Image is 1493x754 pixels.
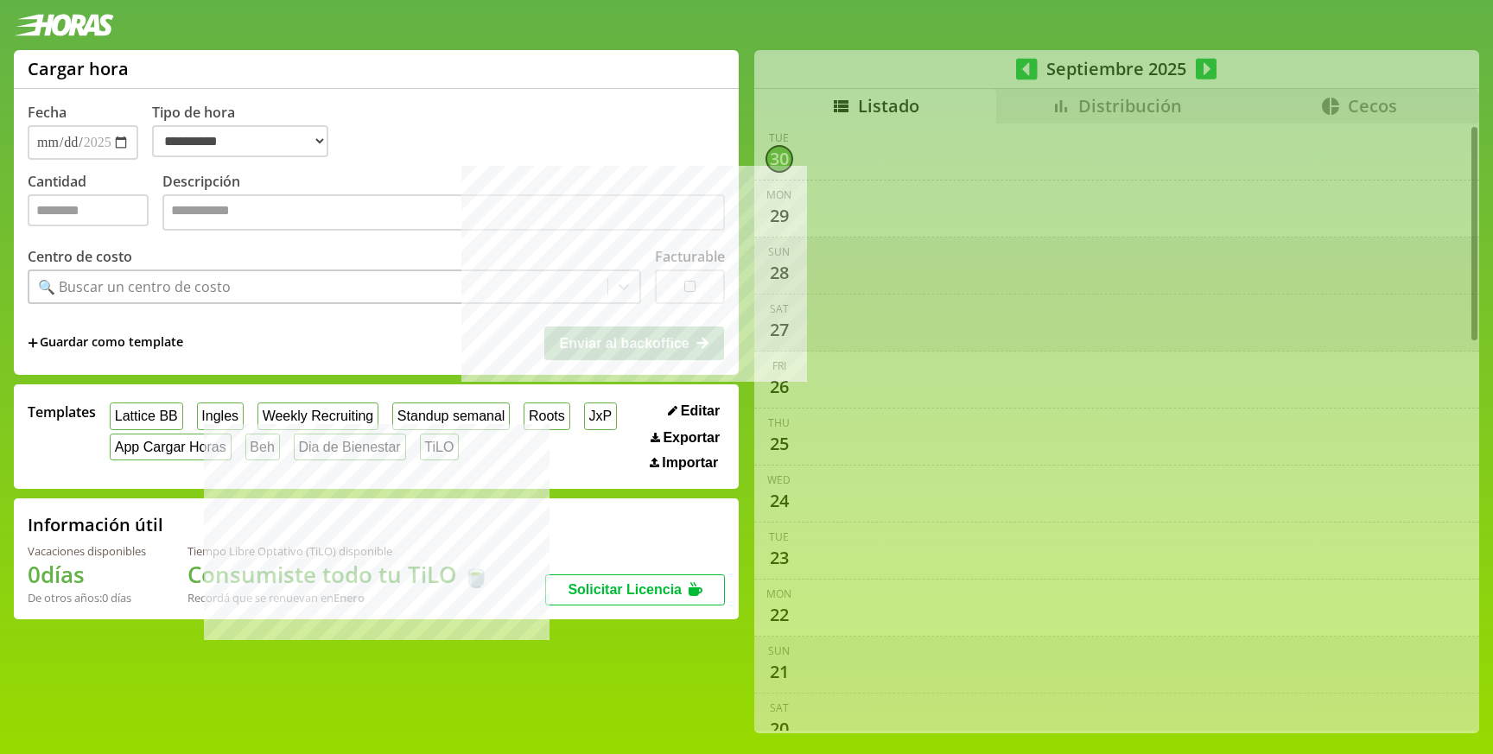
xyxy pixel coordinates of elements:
input: Cantidad [28,194,149,226]
label: Tipo de hora [152,103,342,160]
h2: Información útil [28,513,163,536]
label: Fecha [28,103,67,122]
div: Vacaciones disponibles [28,543,146,559]
b: Enero [334,590,365,605]
button: Roots [524,402,569,429]
span: Editar [681,403,720,419]
label: Cantidad [28,172,162,235]
button: Dia de Bienestar [294,434,406,460]
label: Facturable [655,247,725,266]
span: Templates [28,402,96,421]
button: Standup semanal [392,402,510,429]
label: Descripción [162,172,725,235]
span: + [28,333,38,352]
select: Tipo de hora [152,125,328,157]
div: De otros años: 0 días [28,590,146,605]
img: logotipo [14,14,114,36]
span: Importar [662,455,718,471]
div: Tiempo Libre Optativo (TiLO) disponible [187,543,490,559]
div: Recordá que se renuevan en [187,590,490,605]
textarea: Descripción [162,194,725,231]
button: Beh [245,434,280,460]
button: Ingles [197,402,244,429]
h1: 0 días [28,559,146,590]
span: Exportar [663,430,720,446]
button: Editar [663,402,725,420]
button: TiLO [420,434,460,460]
button: Weekly Recruiting [257,402,378,429]
button: Solicitar Licencia [545,574,725,605]
button: App Cargar Horas [110,434,232,460]
h1: Cargar hora [28,57,129,80]
span: Solicitar Licencia [568,582,682,597]
span: +Guardar como template [28,333,183,352]
button: Exportar [645,429,725,447]
button: JxP [584,402,617,429]
button: Lattice BB [110,402,183,429]
label: Centro de costo [28,247,132,266]
div: 🔍 Buscar un centro de costo [38,277,231,296]
h1: Consumiste todo tu TiLO 🍵 [187,559,490,590]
